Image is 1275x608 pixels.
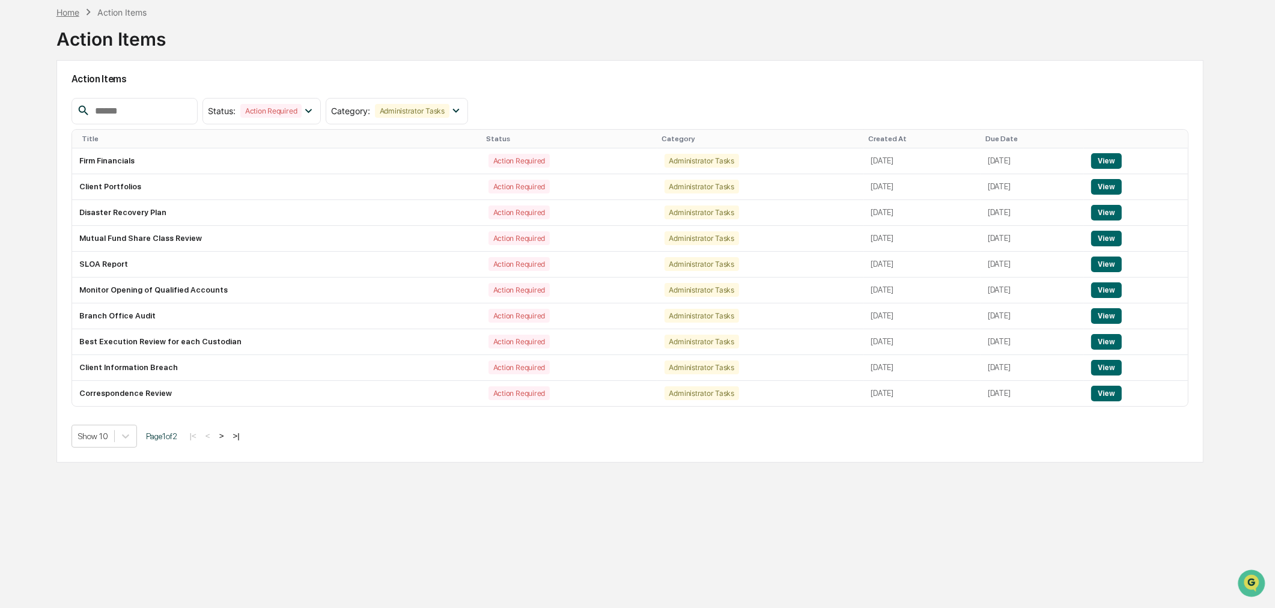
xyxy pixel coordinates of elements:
div: Action Required [488,180,550,193]
span: Data Lookup [24,251,76,263]
td: SLOA Report [72,252,481,278]
button: View [1091,231,1122,246]
td: [DATE] [864,355,981,381]
td: Firm Financials [72,148,481,174]
a: View [1091,337,1122,346]
div: Administrator Tasks [665,231,739,245]
div: Status [486,135,653,143]
div: Administrator Tasks [375,104,449,118]
td: Client Information Breach [72,355,481,381]
td: [DATE] [981,381,1083,406]
button: View [1091,334,1122,350]
span: Pylon [120,281,145,290]
td: Correspondence Review [72,381,481,406]
div: Action Required [488,205,550,219]
button: View [1091,179,1122,195]
div: Created At [869,135,976,143]
a: 🖐️Preclearance [7,223,82,245]
div: Due Date [985,135,1079,143]
iframe: Open customer support [1237,568,1269,601]
td: Monitor Opening of Qualified Accounts [72,278,481,303]
a: View [1091,208,1122,217]
td: [DATE] [864,278,981,303]
button: View [1091,153,1122,169]
div: Administrator Tasks [665,205,739,219]
div: Action Required [488,335,550,348]
td: Best Execution Review for each Custodian [72,329,481,355]
td: [DATE] [864,200,981,226]
div: Administrator Tasks [665,154,739,168]
td: [DATE] [981,200,1083,226]
td: [DATE] [864,329,981,355]
td: [DATE] [864,381,981,406]
td: Disaster Recovery Plan [72,200,481,226]
div: Action Items [56,19,166,50]
div: Administrator Tasks [665,180,739,193]
img: Greenboard [12,66,36,90]
button: View [1091,386,1122,401]
div: Administrator Tasks [665,283,739,297]
a: View [1091,311,1122,320]
div: Action Required [488,257,550,271]
div: We're available if you need us! [41,181,152,190]
a: View [1091,389,1122,398]
span: Page 1 of 2 [146,431,177,441]
td: Branch Office Audit [72,303,481,329]
button: >| [230,431,243,441]
button: View [1091,360,1122,375]
a: View [1091,260,1122,269]
td: [DATE] [864,148,981,174]
button: |< [186,431,200,441]
a: 🔎Data Lookup [7,246,81,268]
td: [DATE] [981,174,1083,200]
div: Action Required [488,309,550,323]
td: [DATE] [981,329,1083,355]
div: Administrator Tasks [665,257,739,271]
td: [DATE] [981,303,1083,329]
div: Action Required [240,104,302,118]
span: Status : [208,106,236,116]
td: [DATE] [981,252,1083,278]
a: View [1091,363,1122,372]
button: View [1091,205,1122,220]
div: Category [662,135,859,143]
div: Action Items [97,7,147,17]
a: Powered byPylon [85,280,145,290]
div: Action Required [488,154,550,168]
td: [DATE] [864,303,981,329]
button: > [216,431,228,441]
div: 🗄️ [87,230,97,239]
span: Preclearance [24,228,78,240]
div: Action Required [488,386,550,400]
div: 🔎 [12,252,22,262]
button: View [1091,257,1122,272]
button: Start new chat [204,172,219,187]
p: How can we help? [12,102,219,121]
div: 🖐️ [12,230,22,239]
div: Action Required [488,283,550,297]
div: Action Required [488,360,550,374]
a: View [1091,285,1122,294]
span: Attestations [99,228,149,240]
td: [DATE] [981,226,1083,252]
h2: Action Items [72,73,1189,85]
td: Client Portfolios [72,174,481,200]
td: [DATE] [981,355,1083,381]
a: 🗄️Attestations [82,223,154,245]
img: 1746055101610-c473b297-6a78-478c-a979-82029cc54cd1 [12,169,34,190]
td: Mutual Fund Share Class Review [72,226,481,252]
a: View [1091,156,1122,165]
button: < [202,431,214,441]
button: View [1091,282,1122,298]
td: [DATE] [981,148,1083,174]
div: Administrator Tasks [665,309,739,323]
div: Title [82,135,476,143]
div: Administrator Tasks [665,360,739,374]
div: Administrator Tasks [665,386,739,400]
td: [DATE] [864,252,981,278]
a: View [1091,234,1122,243]
div: Action Required [488,231,550,245]
div: Start new chat [41,169,197,181]
td: [DATE] [981,278,1083,303]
